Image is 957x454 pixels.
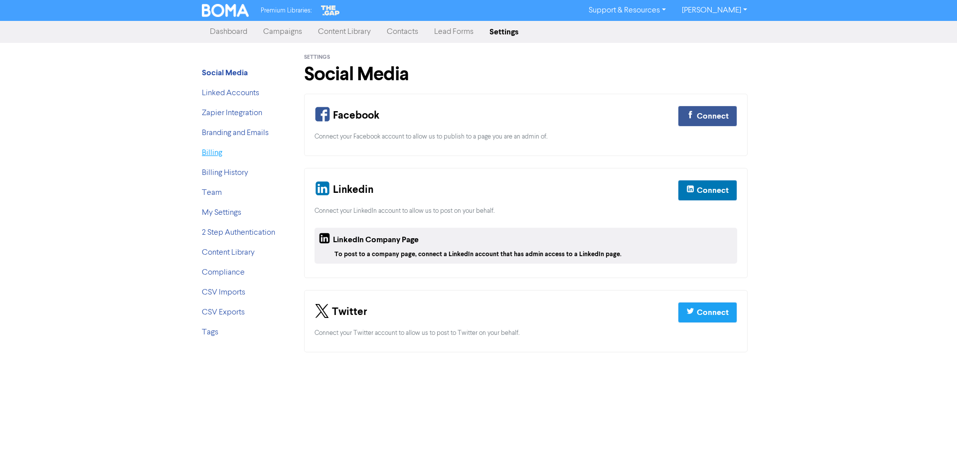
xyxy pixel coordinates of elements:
[202,209,241,217] a: My Settings
[255,22,310,42] a: Campaigns
[310,22,379,42] a: Content Library
[315,132,737,142] div: Connect your Facebook account to allow us to publish to a page you are an admin of.
[907,406,957,454] iframe: Chat Widget
[202,249,255,257] a: Content Library
[678,302,737,323] button: Connect
[304,168,748,278] div: Your Linkedin and Company Page Connection
[678,106,737,127] button: Connect
[202,68,248,78] strong: Social Media
[697,184,729,196] div: Connect
[315,301,367,324] div: Twitter
[697,110,729,122] div: Connect
[202,149,222,157] a: Billing
[379,22,426,42] a: Contacts
[304,54,330,61] span: Settings
[202,169,248,177] a: Billing History
[202,308,245,316] a: CSV Exports
[261,7,312,14] span: Premium Libraries:
[481,22,526,42] a: Settings
[697,306,729,318] div: Connect
[581,2,674,18] a: Support & Resources
[202,129,269,137] a: Branding and Emails
[315,178,373,202] div: Linkedin
[315,104,379,128] div: Facebook
[202,189,222,197] a: Team
[202,269,245,277] a: Compliance
[426,22,481,42] a: Lead Forms
[319,4,341,17] img: The Gap
[202,69,248,77] a: Social Media
[319,232,419,250] div: LinkedIn Company Page
[334,250,733,259] div: To post to a company page, connect a LinkedIn account that has admin access to a LinkedIn page.
[202,4,249,17] img: BOMA Logo
[202,89,259,97] a: Linked Accounts
[304,63,748,86] h1: Social Media
[315,328,737,338] div: Connect your Twitter account to allow us to post to Twitter on your behalf.
[202,328,218,336] a: Tags
[304,94,748,156] div: Your Facebook Connection
[674,2,755,18] a: [PERSON_NAME]
[202,229,275,237] a: 2 Step Authentication
[202,22,255,42] a: Dashboard
[304,290,748,352] div: Your Twitter Connection
[678,180,737,201] button: Connect
[315,206,737,216] div: Connect your LinkedIn account to allow us to post on your behalf.
[202,109,262,117] a: Zapier Integration
[202,289,245,297] a: CSV Imports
